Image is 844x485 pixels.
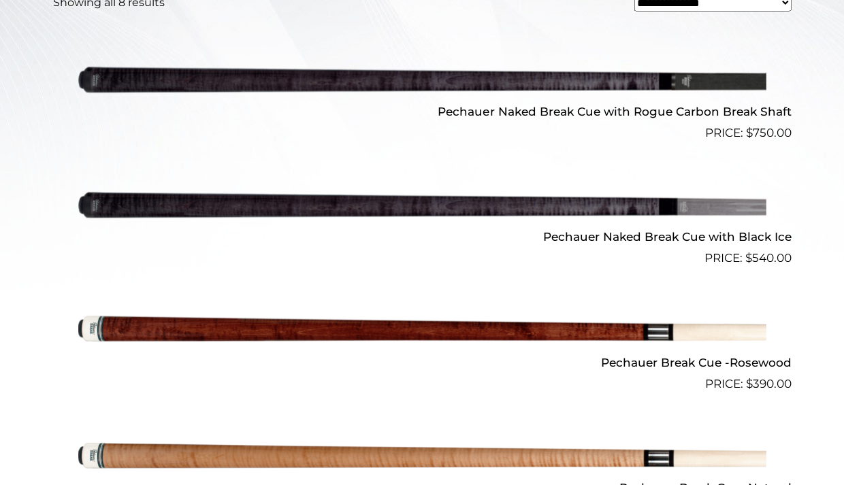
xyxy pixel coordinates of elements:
a: Pechauer Naked Break Cue with Rogue Carbon Break Shaft $750.00 [53,22,791,142]
img: Pechauer Break Cue -Rosewood [78,273,766,387]
bdi: 750.00 [745,126,791,139]
bdi: 540.00 [745,251,791,265]
h2: Pechauer Naked Break Cue with Rogue Carbon Break Shaft [53,99,791,124]
a: Pechauer Naked Break Cue with Black Ice $540.00 [53,148,791,267]
img: Pechauer Naked Break Cue with Black Ice [78,148,766,262]
span: $ [745,377,752,390]
h2: Pechauer Naked Break Cue with Black Ice [53,224,791,250]
a: Pechauer Break Cue -Rosewood $390.00 [53,273,791,392]
h2: Pechauer Break Cue -Rosewood [53,350,791,375]
span: $ [745,126,752,139]
bdi: 390.00 [745,377,791,390]
span: $ [745,251,751,265]
img: Pechauer Naked Break Cue with Rogue Carbon Break Shaft [78,22,766,137]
